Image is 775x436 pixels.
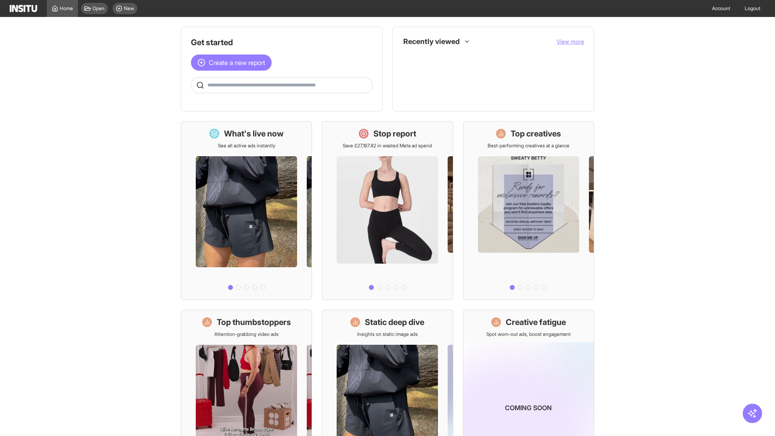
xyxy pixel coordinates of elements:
p: Save £27,167.82 in wasted Meta ad spend [343,143,432,149]
h1: Top creatives [511,128,561,139]
a: What's live nowSee all active ads instantly [181,121,312,300]
span: View more [557,38,584,45]
a: Top creativesBest-performing creatives at a glance [463,121,594,300]
img: Logo [10,5,37,12]
p: Insights on static image ads [357,331,418,337]
button: View more [557,38,584,46]
h1: What's live now [224,128,284,139]
span: Open [92,5,105,12]
h1: Static deep dive [365,317,424,328]
span: Create a new report [209,58,265,67]
p: Attention-grabbing video ads [214,331,279,337]
button: Create a new report [191,55,272,71]
span: Home [60,5,73,12]
h1: Stop report [373,128,416,139]
span: New [124,5,134,12]
p: Best-performing creatives at a glance [488,143,570,149]
a: Stop reportSave £27,167.82 in wasted Meta ad spend [322,121,453,300]
p: See all active ads instantly [218,143,275,149]
h1: Get started [191,37,373,48]
h1: Top thumbstoppers [217,317,291,328]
